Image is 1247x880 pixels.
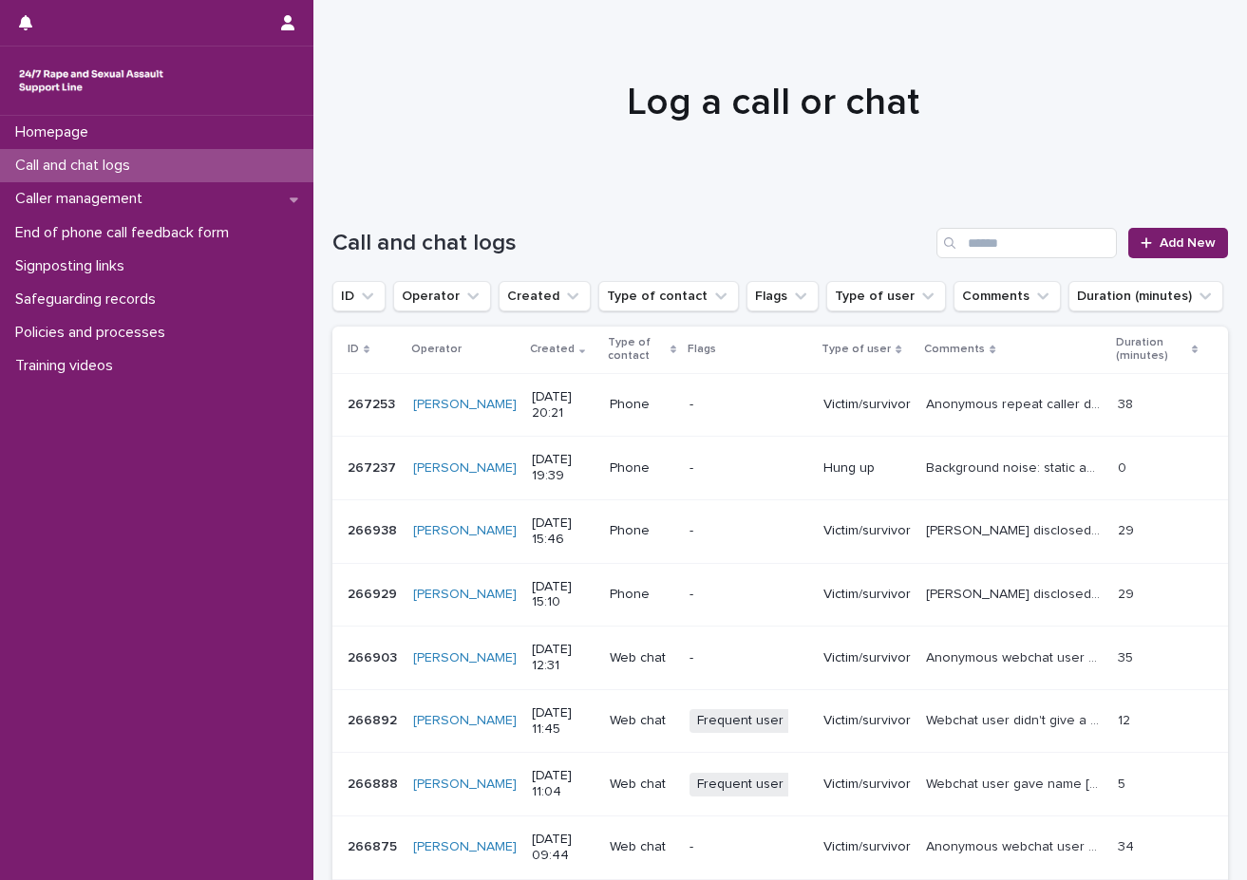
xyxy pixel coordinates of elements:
[926,835,1106,855] p: Anonymous webchat user disclosed sexual assault perpetrated by adult son. Discussed abuse, emotio...
[332,499,1228,563] tr: 266938266938 [PERSON_NAME] [DATE] 15:46Phone-Victim/survivor[PERSON_NAME] disclosed historic sexu...
[823,713,911,729] p: Victim/survivor
[413,650,517,666] a: [PERSON_NAME]
[823,587,911,603] p: Victim/survivor
[348,773,402,793] p: 266888
[413,713,517,729] a: [PERSON_NAME]
[332,627,1228,690] tr: 266903266903 [PERSON_NAME] [DATE] 12:31Web chat-Victim/survivorAnonymous webchat user disclosed h...
[823,523,911,539] p: Victim/survivor
[926,773,1106,793] p: Webchat user gave name Ava. Messages were all in lowercase, apart from their name, and only had 1...
[1118,773,1129,793] p: 5
[332,437,1228,500] tr: 267237267237 [PERSON_NAME] [DATE] 19:39Phone-Hung upBackground noise: static and TV/Radio noise.B...
[332,689,1228,753] tr: 266892266892 [PERSON_NAME] [DATE] 11:45Web chatFrequent userVictim/survivorWebchat user didn't gi...
[822,339,891,360] p: Type of user
[499,281,591,311] button: Created
[688,339,716,360] p: Flags
[1068,281,1223,311] button: Duration (minutes)
[823,397,911,413] p: Victim/survivor
[1118,835,1138,855] p: 34
[690,523,808,539] p: -
[332,815,1228,879] tr: 266875266875 [PERSON_NAME] [DATE] 09:44Web chat-Victim/survivorAnonymous webchat user disclosed s...
[610,587,675,603] p: Phone
[690,650,808,666] p: -
[532,705,595,738] p: [DATE] 11:45
[926,457,1106,477] p: Background noise: static and TV/Radio noise.
[610,460,675,477] p: Phone
[823,777,911,793] p: Victim/survivor
[348,709,401,729] p: 266892
[1118,709,1134,729] p: 12
[393,281,491,311] button: Operator
[532,452,595,484] p: [DATE] 19:39
[598,281,739,311] button: Type of contact
[608,332,667,367] p: Type of contact
[1118,519,1138,539] p: 29
[936,228,1117,258] input: Search
[332,753,1228,816] tr: 266888266888 [PERSON_NAME] [DATE] 11:04Web chatFrequent userVictim/survivorWebchat user gave name...
[826,281,946,311] button: Type of user
[954,281,1061,311] button: Comments
[690,839,808,855] p: -
[8,224,244,242] p: End of phone call feedback form
[926,709,1106,729] p: Webchat user didn't give a name. Disclosed sexual assault by a friend who took them to a party. T...
[348,583,401,603] p: 266929
[530,339,575,360] p: Created
[1118,457,1130,477] p: 0
[926,519,1106,539] p: Melissa disclosed historic sexual violence perpetrated by ex partner. Discussed abuse, emotions, ...
[413,523,517,539] a: [PERSON_NAME]
[332,281,386,311] button: ID
[332,230,929,257] h1: Call and chat logs
[1160,236,1216,250] span: Add New
[610,713,675,729] p: Web chat
[532,389,595,421] p: [DATE] 20:21
[690,587,808,603] p: -
[610,777,675,793] p: Web chat
[1118,646,1137,666] p: 35
[532,642,595,674] p: [DATE] 12:31
[413,839,517,855] a: [PERSON_NAME]
[348,393,399,413] p: 267253
[1118,393,1137,413] p: 38
[348,519,401,539] p: 266938
[413,460,517,477] a: [PERSON_NAME]
[332,373,1228,437] tr: 267253267253 [PERSON_NAME] [DATE] 20:21Phone-Victim/survivorAnonymous repeat caller discussed emo...
[348,457,400,477] p: 267237
[8,157,145,175] p: Call and chat logs
[332,563,1228,627] tr: 266929266929 [PERSON_NAME] [DATE] 15:10Phone-Victim/survivor[PERSON_NAME] disclosed childhood abu...
[823,839,911,855] p: Victim/survivor
[413,777,517,793] a: [PERSON_NAME]
[8,290,171,309] p: Safeguarding records
[1118,583,1138,603] p: 29
[532,832,595,864] p: [DATE] 09:44
[610,650,675,666] p: Web chat
[690,460,808,477] p: -
[8,190,158,208] p: Caller management
[746,281,819,311] button: Flags
[610,523,675,539] p: Phone
[332,80,1214,125] h1: Log a call or chat
[8,257,140,275] p: Signposting links
[413,587,517,603] a: [PERSON_NAME]
[15,62,167,100] img: rhQMoQhaT3yELyF149Cw
[610,397,675,413] p: Phone
[532,515,595,548] p: [DATE] 15:46
[413,397,517,413] a: [PERSON_NAME]
[348,339,359,360] p: ID
[1128,228,1228,258] a: Add New
[411,339,462,360] p: Operator
[926,646,1106,666] p: Anonymous webchat user disclosed historic sexual violence. Discussed abuse, emotions, support ava...
[8,123,104,141] p: Homepage
[690,773,791,796] span: Frequent user
[8,357,128,375] p: Training videos
[926,393,1106,413] p: Anonymous repeat caller discussed emotions, dysregulation and was in a flashback for majority of ...
[690,397,808,413] p: -
[348,646,401,666] p: 266903
[348,835,401,855] p: 266875
[924,339,985,360] p: Comments
[532,579,595,611] p: [DATE] 15:10
[823,650,911,666] p: Victim/survivor
[1116,332,1186,367] p: Duration (minutes)
[610,839,675,855] p: Web chat
[532,768,595,800] p: [DATE] 11:04
[8,324,180,342] p: Policies and processes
